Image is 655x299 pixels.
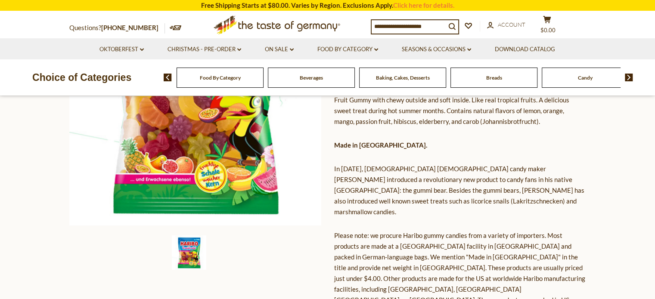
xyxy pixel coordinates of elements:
a: Food By Category [317,45,378,54]
a: Click here for details. [393,1,454,9]
a: Download Catalog [495,45,555,54]
a: Oktoberfest [99,45,144,54]
p: In [DATE], [DEMOGRAPHIC_DATA] [DEMOGRAPHIC_DATA] candy maker [PERSON_NAME] introduced a revolutio... [334,163,586,217]
a: Beverages [300,74,323,81]
span: $0.00 [540,27,556,34]
strong: Made in [GEOGRAPHIC_DATA]. [334,141,427,149]
img: Haribo Tropi Frutti Gummies in Bag, 175g - Made In Germany [172,235,206,270]
a: Seasons & Occasions [402,45,471,54]
p: Questions? [69,22,165,34]
img: next arrow [625,74,633,81]
a: Baking, Cakes, Desserts [376,74,430,81]
a: On Sale [265,45,294,54]
button: $0.00 [534,15,560,37]
a: Christmas - PRE-ORDER [168,45,241,54]
img: previous arrow [164,74,172,81]
p: Fruit Gummy with chewy outside and soft inside. Like real tropical fruits. A delicious sweet trea... [334,95,586,127]
span: Account [498,21,525,28]
a: Candy [578,74,593,81]
a: Breads [486,74,502,81]
a: [PHONE_NUMBER] [101,24,158,31]
a: Food By Category [200,74,241,81]
a: Account [487,20,525,30]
